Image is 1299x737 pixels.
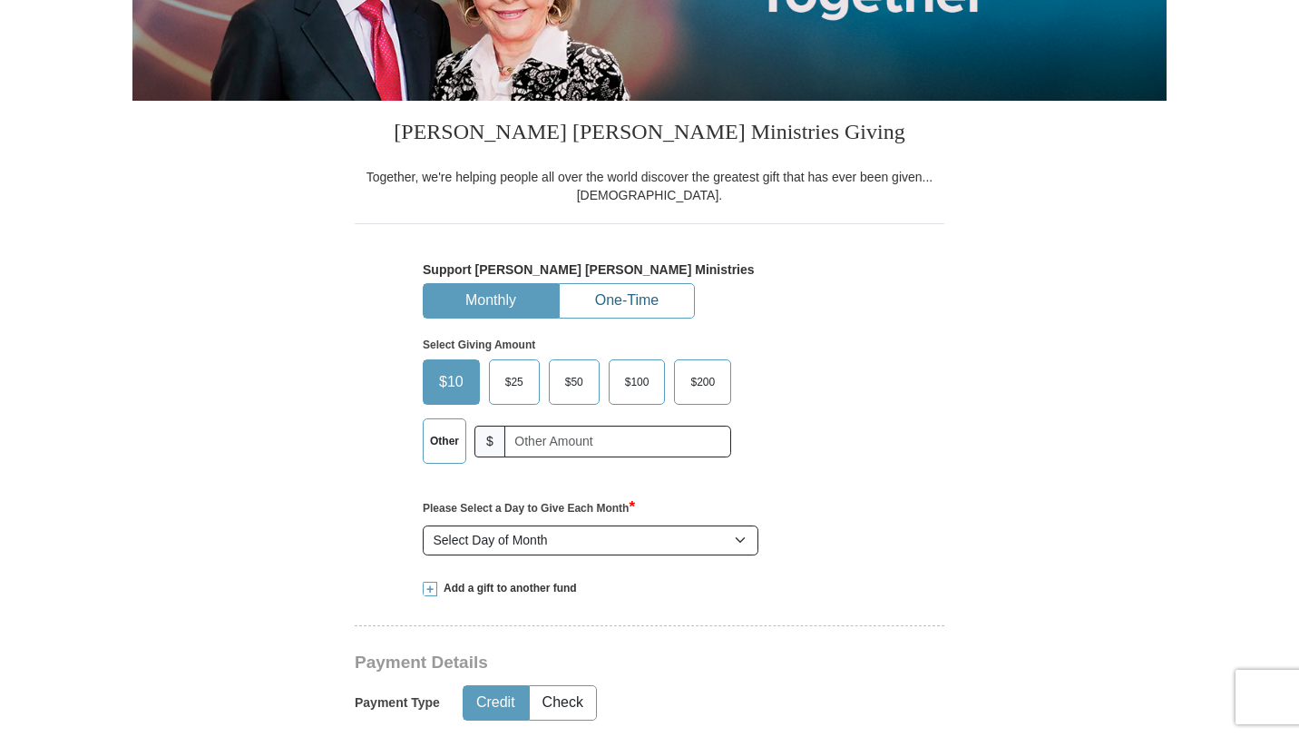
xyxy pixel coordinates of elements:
[464,686,528,720] button: Credit
[437,581,577,596] span: Add a gift to another fund
[560,284,694,318] button: One-Time
[423,502,635,515] strong: Please Select a Day to Give Each Month
[355,653,817,673] h3: Payment Details
[423,262,876,278] h5: Support [PERSON_NAME] [PERSON_NAME] Ministries
[616,368,659,396] span: $100
[430,368,473,396] span: $10
[355,695,440,711] h5: Payment Type
[424,284,558,318] button: Monthly
[530,686,596,720] button: Check
[681,368,724,396] span: $200
[556,368,592,396] span: $50
[474,426,505,457] span: $
[423,339,535,351] strong: Select Giving Amount
[355,168,944,204] div: Together, we're helping people all over the world discover the greatest gift that has ever been g...
[355,101,944,168] h3: [PERSON_NAME] [PERSON_NAME] Ministries Giving
[496,368,532,396] span: $25
[504,426,731,457] input: Other Amount
[424,419,465,463] label: Other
